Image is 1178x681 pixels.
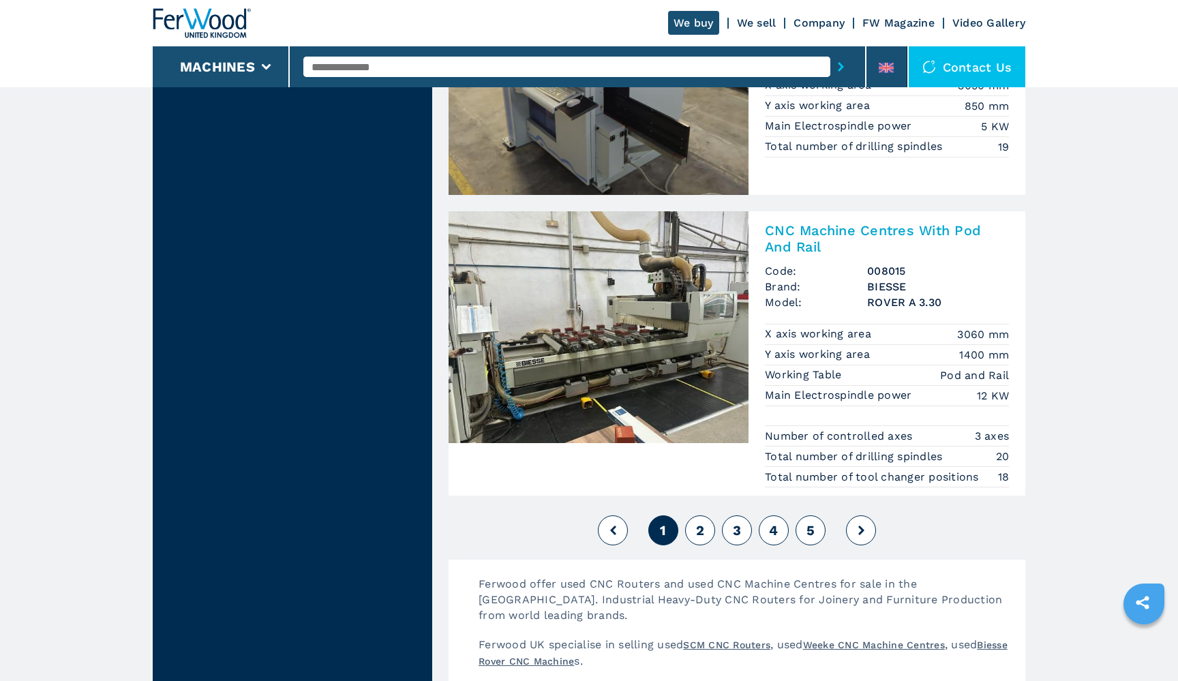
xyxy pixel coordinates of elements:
button: 5 [796,515,826,545]
a: FW Magazine [862,16,935,29]
img: Contact us [922,60,936,74]
em: 1400 mm [959,347,1009,363]
button: 4 [759,515,789,545]
em: 19 [998,139,1010,155]
em: 850 mm [965,98,1010,114]
h2: CNC Machine Centres With Pod And Rail [765,222,1009,255]
p: Y axis working area [765,98,873,113]
span: 2 [696,522,704,539]
p: Total number of drilling spindles [765,449,946,464]
p: Main Electrospindle power [765,388,916,403]
em: 3 axes [975,428,1010,444]
iframe: Chat [1120,620,1168,671]
span: 3 [733,522,741,539]
p: Ferwood offer used CNC Routers and used CNC Machine Centres for sale in the [GEOGRAPHIC_DATA]. In... [465,576,1025,637]
button: 2 [685,515,715,545]
span: 1 [660,522,666,539]
a: Company [794,16,845,29]
p: Y axis working area [765,347,873,362]
a: We sell [737,16,776,29]
em: 12 KW [977,388,1009,404]
em: 3060 mm [957,327,1009,342]
span: Model: [765,294,867,310]
p: Number of controlled axes [765,429,916,444]
p: X axis working area [765,327,875,342]
div: Contact us [909,46,1026,87]
em: 20 [996,449,1010,464]
h3: BIESSE [867,279,1009,294]
span: Code: [765,263,867,279]
h3: ROVER A 3.30 [867,294,1009,310]
span: 5 [806,522,815,539]
a: Weeke CNC Machine Centres [803,639,945,650]
em: 5 KW [981,119,1009,134]
h3: 008015 [867,263,1009,279]
p: Working Table [765,367,845,382]
button: Machines [180,59,255,75]
a: Video Gallery [952,16,1025,29]
a: sharethis [1126,586,1160,620]
a: CNC Machine Centres With Pod And Rail BIESSE ROVER A 3.30CNC Machine Centres With Pod And RailCod... [449,211,1025,496]
span: 4 [769,522,778,539]
a: We buy [668,11,719,35]
span: Brand: [765,279,867,294]
a: SCM CNC Routers [683,639,770,650]
button: 1 [648,515,678,545]
button: submit-button [830,51,851,82]
p: Total number of drilling spindles [765,139,946,154]
p: Total number of tool changer positions [765,470,982,485]
img: Ferwood [153,8,251,38]
img: CNC Machine Centres With Pod And Rail BIESSE ROVER A 3.30 [449,211,749,443]
em: Pod and Rail [940,367,1009,383]
button: 3 [722,515,752,545]
em: 18 [998,469,1010,485]
p: Main Electrospindle power [765,119,916,134]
